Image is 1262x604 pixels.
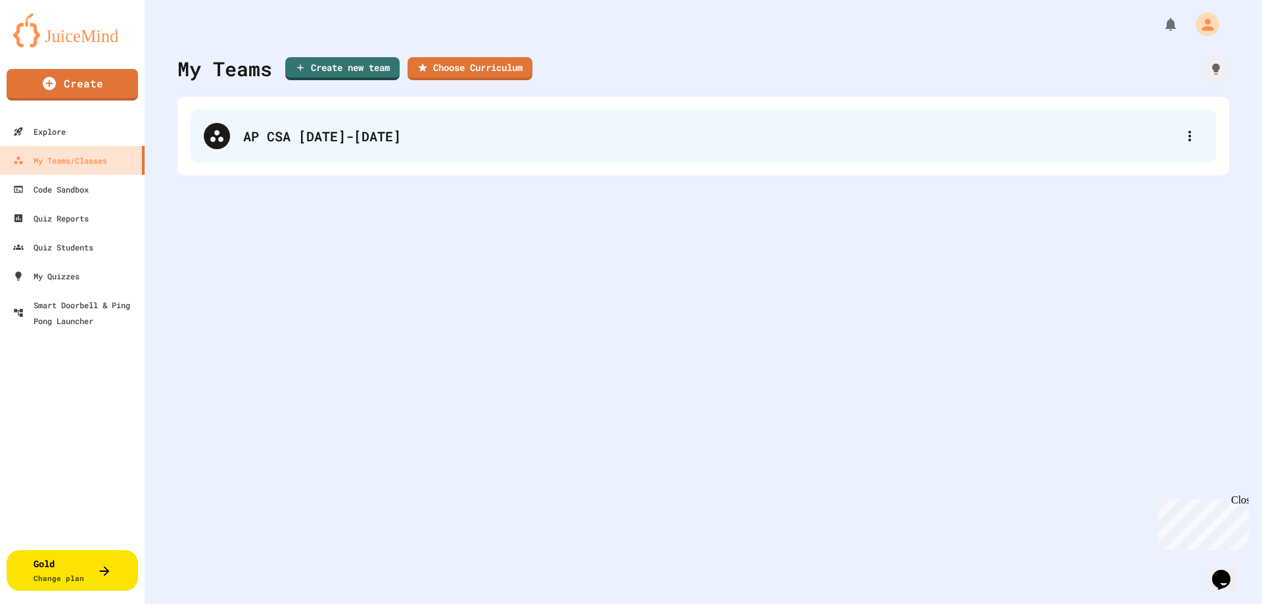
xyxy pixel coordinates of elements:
[13,297,139,329] div: Smart Doorbell & Ping Pong Launcher
[13,181,89,197] div: Code Sandbox
[34,573,84,583] span: Change plan
[13,13,131,47] img: logo-orange.svg
[13,124,66,139] div: Explore
[1138,13,1182,35] div: My Notifications
[1153,494,1249,550] iframe: chat widget
[408,57,532,80] a: Choose Curriculum
[1182,9,1223,39] div: My Account
[5,5,91,83] div: Chat with us now!Close
[285,57,400,80] a: Create new team
[13,239,93,255] div: Quiz Students
[7,69,138,101] a: Create
[1207,551,1249,591] iframe: chat widget
[191,110,1216,162] div: AP CSA [DATE]-[DATE]
[1203,56,1229,82] div: How it works
[34,557,84,584] div: Gold
[7,550,138,591] button: GoldChange plan
[13,152,107,168] div: My Teams/Classes
[177,54,272,83] div: My Teams
[13,268,80,284] div: My Quizzes
[243,126,1177,146] div: AP CSA [DATE]-[DATE]
[13,210,89,226] div: Quiz Reports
